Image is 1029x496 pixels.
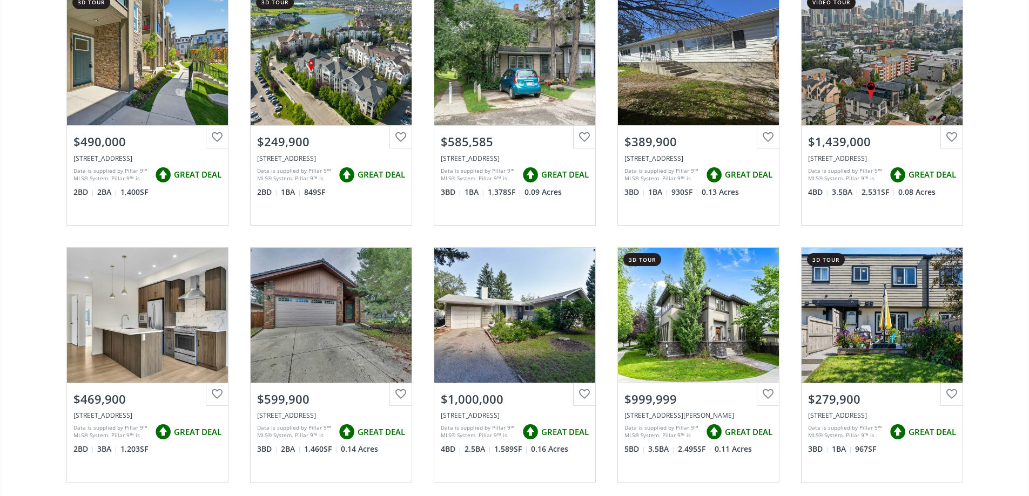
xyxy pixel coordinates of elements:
[336,421,358,443] img: rating icon
[541,426,589,438] span: GREAT DEAL
[648,187,669,198] span: 1 BA
[257,411,405,420] div: 9408 Oakland Road SW, Calgary, AB T2V 4P5
[441,411,589,420] div: 6424 Laurentian Way SW, Calgary, AB T3E 5N1
[152,421,174,443] img: rating icon
[541,169,589,180] span: GREAT DEAL
[423,236,607,493] a: $1,000,000[STREET_ADDRESS]Data is supplied by Pillar 9™ MLS® System. Pillar 9™ is the owner of th...
[909,169,956,180] span: GREAT DEAL
[832,444,852,454] span: 1 BA
[624,167,701,183] div: Data is supplied by Pillar 9™ MLS® System. Pillar 9™ is the owner of the copyright in its MLS® Sy...
[441,187,462,198] span: 3 BD
[441,154,589,163] div: 2452 28 Avenue SW, Calgary, AB T2T 1L1
[715,444,752,454] span: 0.11 Acres
[120,444,148,454] span: 1,203 SF
[341,444,378,454] span: 0.14 Acres
[832,187,859,198] span: 3.5 BA
[336,164,358,186] img: rating icon
[441,444,462,454] span: 4 BD
[524,187,562,198] span: 0.09 Acres
[73,424,150,440] div: Data is supplied by Pillar 9™ MLS® System. Pillar 9™ is the owner of the copyright in its MLS® Sy...
[671,187,699,198] span: 930 SF
[703,421,725,443] img: rating icon
[520,164,541,186] img: rating icon
[862,187,896,198] span: 2,531 SF
[624,391,772,407] div: $999,999
[257,444,278,454] span: 3 BD
[73,391,221,407] div: $469,900
[465,444,492,454] span: 2.5 BA
[887,164,909,186] img: rating icon
[73,411,221,420] div: 514 Greenbriar Common NW, Calgary, AB T3B 6J3
[257,187,278,198] span: 2 BD
[120,187,148,198] span: 1,400 SF
[97,444,118,454] span: 3 BA
[73,444,95,454] span: 2 BD
[703,164,725,186] img: rating icon
[725,169,772,180] span: GREAT DEAL
[97,187,118,198] span: 2 BA
[808,187,829,198] span: 4 BD
[304,187,325,198] span: 849 SF
[73,154,221,163] div: 2117 81St Street SW #151, Calgary, AB T3H 6H5
[808,444,829,454] span: 3 BD
[678,444,712,454] span: 2,495 SF
[174,426,221,438] span: GREAT DEAL
[358,426,405,438] span: GREAT DEAL
[725,426,772,438] span: GREAT DEAL
[441,424,517,440] div: Data is supplied by Pillar 9™ MLS® System. Pillar 9™ is the owner of the copyright in its MLS® Sy...
[304,444,338,454] span: 1,460 SF
[607,236,790,493] a: 3d tour$999,999[STREET_ADDRESS][PERSON_NAME]Data is supplied by Pillar 9™ MLS® System. Pillar 9™ ...
[808,167,884,183] div: Data is supplied by Pillar 9™ MLS® System. Pillar 9™ is the owner of the copyright in its MLS® Sy...
[808,133,956,150] div: $1,439,000
[648,444,675,454] span: 3.5 BA
[624,444,645,454] span: 5 BD
[808,154,956,163] div: 1516 22 Avenue SW, Calgary, AB T2T 0R5
[909,426,956,438] span: GREAT DEAL
[790,236,974,493] a: 3d tour$279,900[STREET_ADDRESS]Data is supplied by Pillar 9™ MLS® System. Pillar 9™ is the owner ...
[257,424,333,440] div: Data is supplied by Pillar 9™ MLS® System. Pillar 9™ is the owner of the copyright in its MLS® Sy...
[488,187,522,198] span: 1,378 SF
[531,444,568,454] span: 0.16 Acres
[257,167,333,183] div: Data is supplied by Pillar 9™ MLS® System. Pillar 9™ is the owner of the copyright in its MLS® Sy...
[624,133,772,150] div: $389,900
[441,167,517,183] div: Data is supplied by Pillar 9™ MLS® System. Pillar 9™ is the owner of the copyright in its MLS® Sy...
[624,411,772,420] div: 5566 Henwood Street SW, Calgary, AB T3E 6Z3
[257,154,405,163] div: 17 Country Village Bay NE #1303, Calgary, AB T3K 5Z3
[152,164,174,186] img: rating icon
[624,154,772,163] div: 128 Huntwell Road NE, Calgary, AB T2K5S9
[520,421,541,443] img: rating icon
[624,187,645,198] span: 3 BD
[808,411,956,420] div: 3809 45 Street SW #94, Calgary, AB T3E 3H4
[257,391,405,407] div: $599,900
[855,444,876,454] span: 967 SF
[624,424,701,440] div: Data is supplied by Pillar 9™ MLS® System. Pillar 9™ is the owner of the copyright in its MLS® Sy...
[73,167,150,183] div: Data is supplied by Pillar 9™ MLS® System. Pillar 9™ is the owner of the copyright in its MLS® Sy...
[702,187,739,198] span: 0.13 Acres
[808,391,956,407] div: $279,900
[465,187,485,198] span: 1 BA
[358,169,405,180] span: GREAT DEAL
[808,424,884,440] div: Data is supplied by Pillar 9™ MLS® System. Pillar 9™ is the owner of the copyright in its MLS® Sy...
[281,444,301,454] span: 2 BA
[898,187,936,198] span: 0.08 Acres
[281,187,301,198] span: 1 BA
[441,391,589,407] div: $1,000,000
[73,133,221,150] div: $490,000
[441,133,589,150] div: $585,585
[56,236,239,493] a: $469,900[STREET_ADDRESS]Data is supplied by Pillar 9™ MLS® System. Pillar 9™ is the owner of the ...
[887,421,909,443] img: rating icon
[494,444,528,454] span: 1,589 SF
[257,133,405,150] div: $249,900
[174,169,221,180] span: GREAT DEAL
[239,236,423,493] a: $599,900[STREET_ADDRESS]Data is supplied by Pillar 9™ MLS® System. Pillar 9™ is the owner of the ...
[73,187,95,198] span: 2 BD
